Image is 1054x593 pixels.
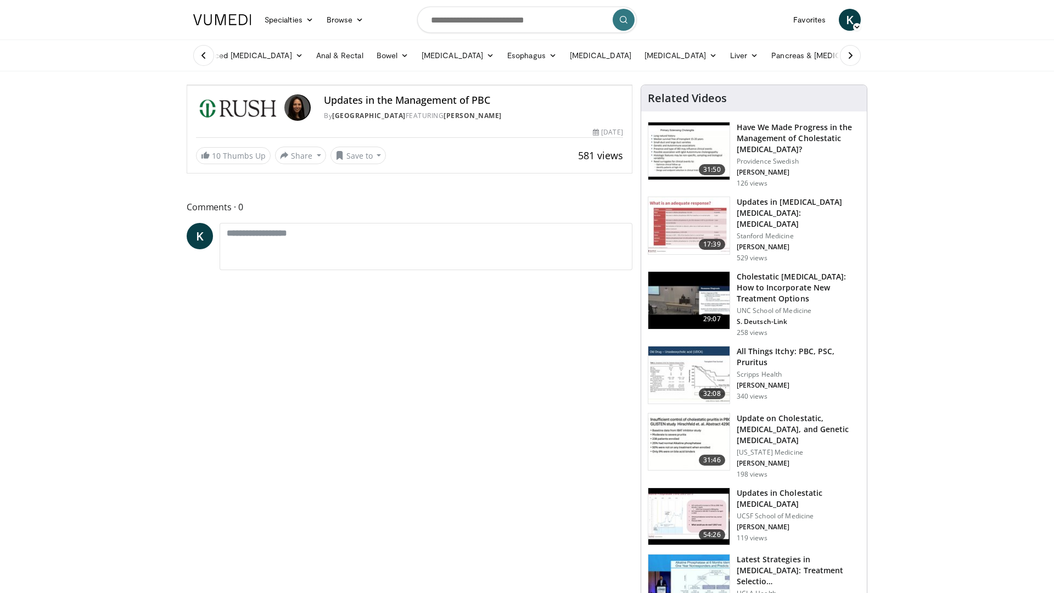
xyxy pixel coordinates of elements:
span: 10 [212,150,221,161]
span: 17:39 [699,239,725,250]
h3: Update on Cholestatic, [MEDICAL_DATA], and Genetic [MEDICAL_DATA] [737,413,860,446]
p: UCSF School of Medicine [737,512,860,521]
p: Stanford Medicine [737,232,860,240]
a: Browse [320,9,371,31]
img: 79f0f2ea-8572-4f0a-9e41-ef194ff4e35f.150x105_q85_crop-smart_upscale.jpg [648,488,730,545]
button: Save to [330,147,386,164]
a: 31:46 Update on Cholestatic, [MEDICAL_DATA], and Genetic [MEDICAL_DATA] [US_STATE] Medicine [PERS... [648,413,860,479]
a: K [187,223,213,249]
p: 198 views [737,470,767,479]
h3: All Things Itchy: PBC, PSC, Pruritus [737,346,860,368]
span: 32:08 [699,388,725,399]
h3: Latest Strategies in [MEDICAL_DATA]: Treatment Selectio… [737,554,860,587]
video-js: Video Player [187,85,632,86]
div: [DATE] [593,127,623,137]
button: Share [275,147,326,164]
img: 0ea8bfaa-d71b-4e7a-87eb-c8b4b88e3fc5.150x105_q85_crop-smart_upscale.jpg [648,346,730,404]
h3: Have We Made Progress in the Management of Cholestatic [MEDICAL_DATA]? [737,122,860,155]
a: 10 Thumbs Up [196,147,271,164]
h3: Cholestatic [MEDICAL_DATA]: How to Incorporate New Treatment Options [737,271,860,304]
p: [PERSON_NAME] [737,381,860,390]
a: 54:26 Updates in Cholestatic [MEDICAL_DATA] UCSF School of Medicine [PERSON_NAME] 119 views [648,488,860,546]
span: 581 views [578,149,623,162]
span: 54:26 [699,529,725,540]
img: 44f8a09c-f2bc-44d8-baa0-b89ef6a64ea2.150x105_q85_crop-smart_upscale.jpg [648,197,730,254]
h3: Updates in Cholestatic [MEDICAL_DATA] [737,488,860,510]
a: Pancreas & [MEDICAL_DATA] [765,44,893,66]
a: Esophagus [501,44,563,66]
p: 119 views [737,534,767,542]
img: c13dd430-fc9f-496f-aa6a-d3538050701f.150x105_q85_crop-smart_upscale.jpg [648,122,730,180]
a: 32:08 All Things Itchy: PBC, PSC, Pruritus Scripps Health [PERSON_NAME] 340 views [648,346,860,404]
p: [PERSON_NAME] [737,243,860,251]
img: Rush University Medical Center [196,94,280,121]
a: [MEDICAL_DATA] [415,44,501,66]
span: 31:50 [699,164,725,175]
p: [PERSON_NAME] [737,459,860,468]
span: 29:07 [699,314,725,325]
a: [MEDICAL_DATA] [638,44,724,66]
a: K [839,9,861,31]
h4: Related Videos [648,92,727,105]
h3: Updates in [MEDICAL_DATA] [MEDICAL_DATA]: [MEDICAL_DATA] [737,197,860,230]
span: 31:46 [699,455,725,466]
a: [MEDICAL_DATA] [563,44,638,66]
a: [PERSON_NAME] [444,111,502,120]
h4: Updates in the Management of PBC [324,94,623,107]
p: Providence Swedish [737,157,860,166]
a: Specialties [258,9,320,31]
img: Avatar [284,94,311,121]
img: 26bbc9f5-8330-4557-a2cf-86553b26fea0.150x105_q85_crop-smart_upscale.jpg [648,272,730,329]
a: 29:07 Cholestatic [MEDICAL_DATA]: How to Incorporate New Treatment Options UNC School of Medicine... [648,271,860,337]
a: 31:50 Have We Made Progress in the Management of Cholestatic [MEDICAL_DATA]? Providence Swedish [... [648,122,860,188]
p: Scripps Health [737,370,860,379]
p: [PERSON_NAME] [737,168,860,177]
p: S. Deutsch-Link [737,317,860,326]
p: 340 views [737,392,767,401]
p: UNC School of Medicine [737,306,860,315]
p: 529 views [737,254,767,262]
a: Bowel [370,44,415,66]
p: [US_STATE] Medicine [737,448,860,457]
div: By FEATURING [324,111,623,121]
p: 126 views [737,179,767,188]
a: [GEOGRAPHIC_DATA] [332,111,406,120]
span: Comments 0 [187,200,632,214]
img: b4c31882-2543-402d-acea-7da6ad8402b0.150x105_q85_crop-smart_upscale.jpg [648,413,730,471]
a: Favorites [787,9,832,31]
a: Anal & Rectal [310,44,370,66]
img: VuMedi Logo [193,14,251,25]
a: Advanced [MEDICAL_DATA] [187,44,310,66]
a: Liver [724,44,765,66]
a: 17:39 Updates in [MEDICAL_DATA] [MEDICAL_DATA]: [MEDICAL_DATA] Stanford Medicine [PERSON_NAME] 52... [648,197,860,262]
input: Search topics, interventions [417,7,637,33]
p: 258 views [737,328,767,337]
p: [PERSON_NAME] [737,523,860,532]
